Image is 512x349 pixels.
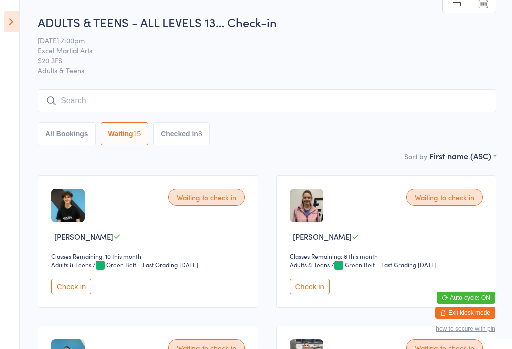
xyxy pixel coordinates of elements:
button: Waiting15 [101,122,149,145]
div: 8 [198,130,202,138]
div: Classes Remaining: 10 this month [51,252,248,260]
span: [PERSON_NAME] [54,231,113,242]
div: Adults & Teens [290,260,330,269]
button: Exit kiosk mode [435,307,495,319]
button: Checked in8 [153,122,210,145]
div: Waiting to check in [168,189,245,206]
img: image1722884087.png [51,189,85,222]
label: Sort by [404,151,427,161]
button: All Bookings [38,122,96,145]
span: Adults & Teens [38,65,496,75]
input: Search [38,89,496,112]
div: 15 [133,130,141,138]
span: [DATE] 7:00pm [38,35,481,45]
button: Check in [51,279,91,294]
div: First name (ASC) [429,150,496,161]
span: [PERSON_NAME] [293,231,352,242]
div: Classes Remaining: 8 this month [290,252,486,260]
button: Check in [290,279,330,294]
img: image1717091414.png [290,189,323,222]
span: / Green Belt – Last Grading [DATE] [93,260,198,269]
button: how to secure with pin [436,325,495,332]
span: S20 3FS [38,55,481,65]
div: Waiting to check in [406,189,483,206]
span: / Green Belt – Last Grading [DATE] [331,260,437,269]
span: Excel Martial Arts [38,45,481,55]
h2: ADULTS & TEENS - ALL LEVELS 13… Check-in [38,14,496,30]
div: Adults & Teens [51,260,91,269]
button: Auto-cycle: ON [437,292,495,304]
